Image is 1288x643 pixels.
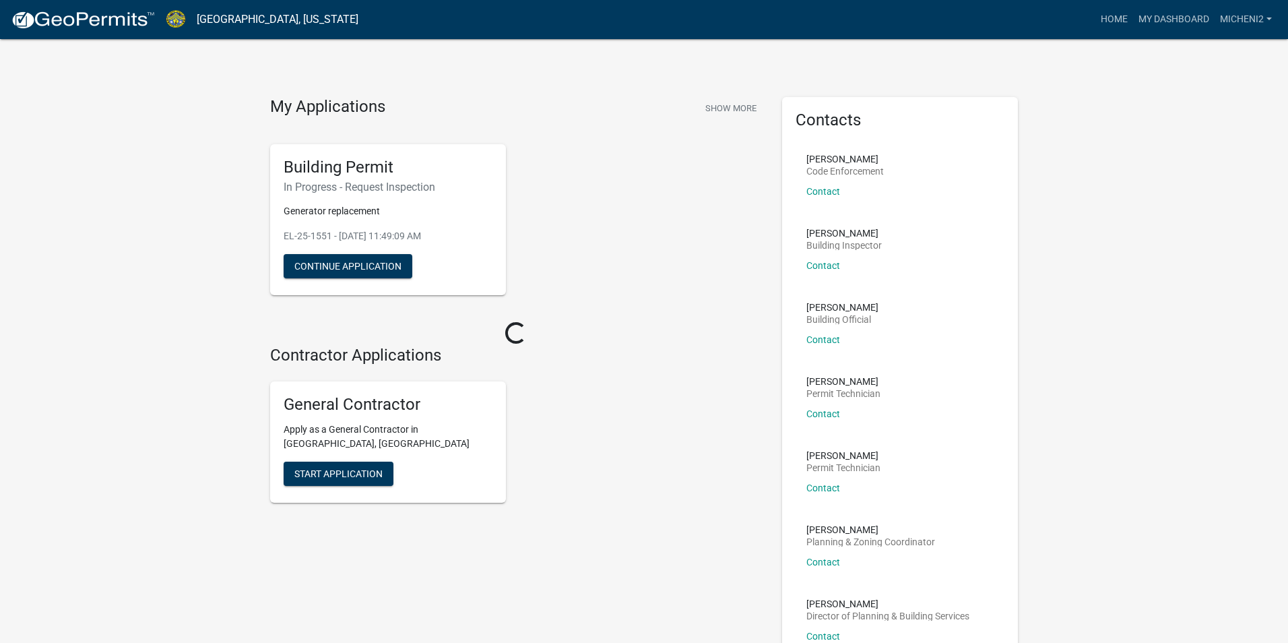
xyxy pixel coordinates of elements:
p: [PERSON_NAME] [806,525,935,534]
p: [PERSON_NAME] [806,228,882,238]
p: Apply as a General Contractor in [GEOGRAPHIC_DATA], [GEOGRAPHIC_DATA] [284,423,492,451]
p: [PERSON_NAME] [806,154,884,164]
h5: General Contractor [284,395,492,415]
p: [PERSON_NAME] [806,377,880,386]
a: Contact [806,557,840,568]
p: EL-25-1551 - [DATE] 11:49:09 AM [284,229,492,243]
wm-workflow-list-section: Contractor Applications [270,346,762,514]
h5: Building Permit [284,158,492,177]
h6: In Progress - Request Inspection [284,181,492,193]
p: Building Official [806,315,878,324]
h5: Contacts [796,111,1004,130]
p: [PERSON_NAME] [806,451,880,460]
a: MicheNi2 [1215,7,1277,32]
a: [GEOGRAPHIC_DATA], [US_STATE] [197,8,358,31]
p: Code Enforcement [806,166,884,176]
p: Generator replacement [284,204,492,218]
a: Contact [806,260,840,271]
p: Building Inspector [806,241,882,250]
p: Director of Planning & Building Services [806,611,969,621]
p: [PERSON_NAME] [806,599,969,609]
h4: My Applications [270,97,385,117]
p: Permit Technician [806,463,880,472]
button: Continue Application [284,254,412,278]
p: Planning & Zoning Coordinator [806,537,935,547]
a: Contact [806,186,840,197]
h4: Contractor Applications [270,346,762,365]
button: Start Application [284,462,393,486]
img: Jasper County, South Carolina [166,10,186,28]
span: Start Application [294,468,383,479]
a: Contact [806,334,840,345]
p: [PERSON_NAME] [806,303,878,312]
button: Show More [700,97,762,119]
a: Contact [806,631,840,642]
p: Permit Technician [806,389,880,398]
a: Contact [806,483,840,493]
a: Contact [806,408,840,419]
a: My Dashboard [1133,7,1215,32]
a: Home [1095,7,1133,32]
